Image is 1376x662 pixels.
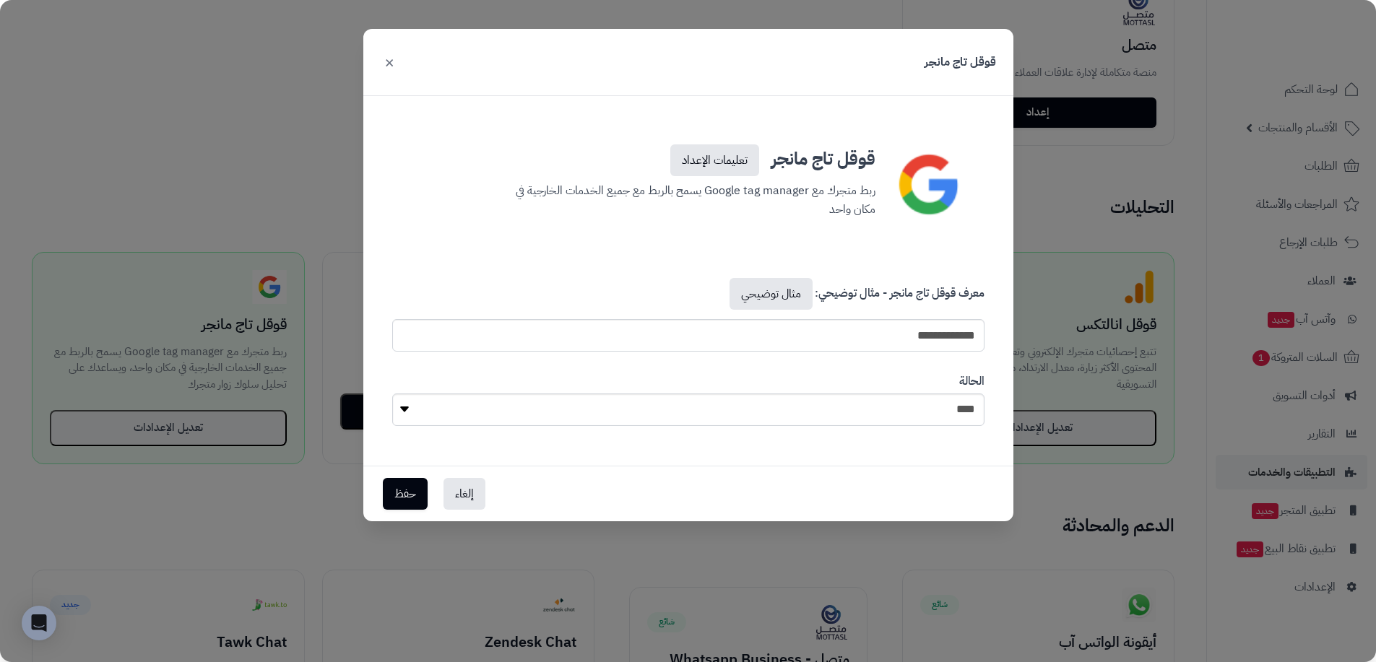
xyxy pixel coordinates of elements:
[383,478,428,510] button: حفظ
[925,54,996,71] h3: قوقل تاج مانجر
[882,139,974,230] img: google-icon.png
[959,373,985,390] label: الحالة
[22,606,56,640] div: Open Intercom Messenger
[501,176,875,219] p: ربط متجرك مع Google tag manager يسمح بالربط مع جميع الخدمات الخارجية في مكان واحد
[730,278,813,310] a: مثال توضيحي
[501,139,875,176] h3: قوقل تاج مانجر
[670,144,759,176] a: تعليمات الإعداد
[381,46,398,78] button: ×
[727,278,985,315] label: معرف قوقل تاج مانجر - مثال توضيحي:
[443,478,485,510] button: إلغاء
